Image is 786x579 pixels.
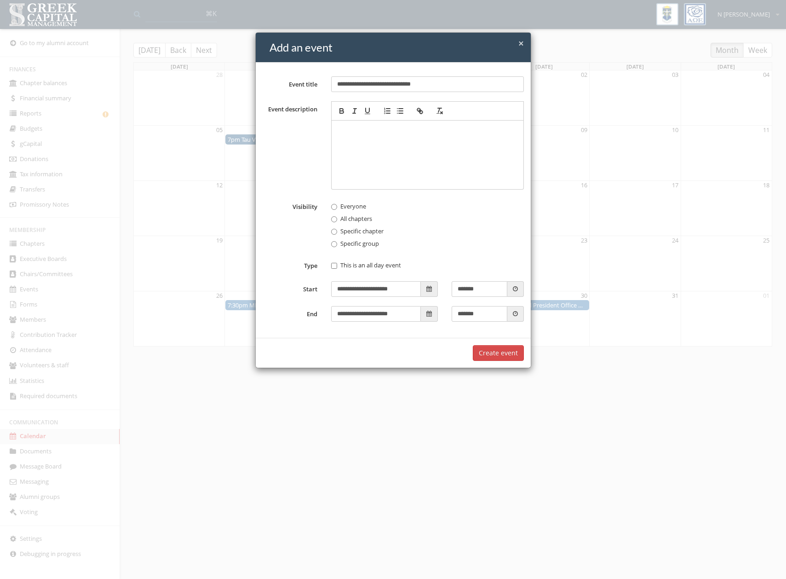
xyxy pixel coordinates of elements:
[256,282,325,294] label: Start
[270,40,524,55] h4: Add an event
[331,263,337,269] input: This is an all day event
[473,345,524,361] button: Create event
[256,199,325,211] label: Visibility
[331,241,337,247] input: Specific group
[331,227,384,236] label: Specific chapter
[331,239,379,249] label: Specific group
[256,102,325,114] label: Event description
[331,202,366,211] label: Everyone
[256,307,325,318] label: End
[256,77,325,89] label: Event title
[331,216,337,222] input: All chapters
[331,214,372,224] label: All chapters
[331,261,401,270] label: This is an all day event
[331,204,337,210] input: Everyone
[518,37,524,50] span: ×
[331,229,337,235] input: Specific chapter
[256,258,325,270] label: Type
